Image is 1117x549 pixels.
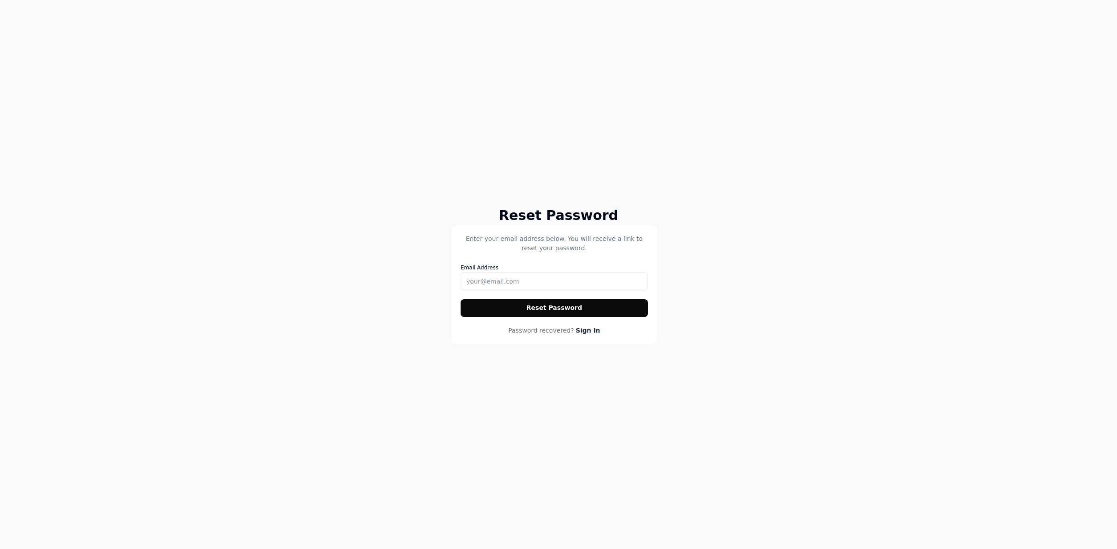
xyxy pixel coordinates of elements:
button: Reset Password [461,299,648,317]
a: Sign In [576,326,600,335]
span: Password recovered? [508,326,574,335]
h2: Reset Password [452,205,665,225]
p: Enter your email address below. You will receive a link to reset your password. [461,234,648,253]
label: Email Address [461,264,648,290]
input: Email Address [461,272,648,290]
